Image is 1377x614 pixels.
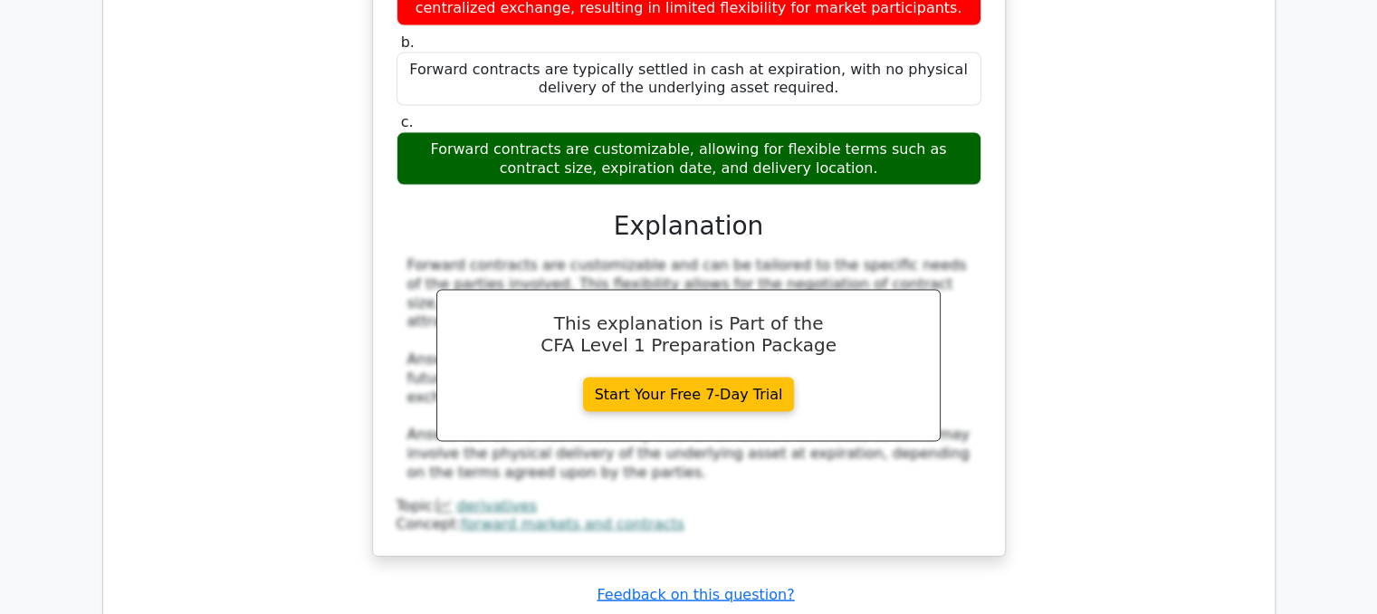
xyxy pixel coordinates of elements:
[407,211,971,242] h3: Explanation
[397,53,981,107] div: Forward contracts are typically settled in cash at expiration, with no physical delivery of the u...
[461,515,684,532] a: forward markets and contracts
[401,34,415,51] span: b.
[583,378,795,412] a: Start Your Free 7-Day Trial
[401,113,414,130] span: c.
[597,586,794,603] a: Feedback on this question?
[397,497,981,516] div: Topic:
[397,515,981,534] div: Concept:
[407,256,971,483] div: Forward contracts are customizable and can be tailored to the specific needs of the parties invol...
[456,497,537,514] a: derivatives
[397,132,981,187] div: Forward contracts are customizable, allowing for flexible terms such as contract size, expiration...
